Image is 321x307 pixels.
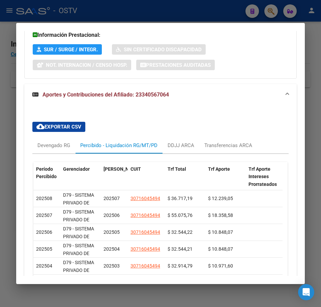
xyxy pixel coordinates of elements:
[130,229,160,235] span: 30716045494
[130,166,141,172] span: CUIT
[130,213,160,218] span: 30716045494
[298,284,314,300] div: Open Intercom Messenger
[36,196,52,201] span: 202508
[136,60,215,70] button: Prestaciones Auditadas
[33,31,289,39] h3: Información Prestacional:
[33,60,131,70] button: Not. Internacion / Censo Hosp.
[36,213,52,218] span: 202507
[168,246,193,252] span: $ 32.544,21
[63,260,94,288] span: D79 - SISTEMA PRIVADO DE SALUD S.A (Medicenter)
[63,226,94,254] span: D79 - SISTEMA PRIVADO DE SALUD S.A (Medicenter)
[249,166,277,187] span: Trf Aporte Intereses Prorrateados
[208,246,233,252] span: $ 10.848,07
[104,166,140,172] span: [PERSON_NAME]
[104,263,120,269] span: 202503
[130,263,160,269] span: 30716045494
[165,162,205,192] datatable-header-cell: Trf Total
[33,162,60,192] datatable-header-cell: Período Percibido
[130,246,160,252] span: 30716045494
[44,47,98,53] span: SUR / SURGE / INTEGR.
[36,122,45,131] mat-icon: cloud_download
[63,243,94,271] span: D79 - SISTEMA PRIVADO DE SALUD S.A (Medicenter)
[208,196,233,201] span: $ 12.239,05
[208,263,233,269] span: $ 10.971,60
[146,62,211,68] span: Prestaciones Auditadas
[112,44,206,55] button: Sin Certificado Discapacidad
[104,213,120,218] span: 202506
[128,162,165,192] datatable-header-cell: CUIT
[33,44,102,55] button: SUR / SURGE / INTEGR.
[36,246,52,252] span: 202505
[208,213,233,218] span: $ 18.358,58
[208,166,230,172] span: Trf Aporte
[80,142,157,149] div: Percibido - Liquidación RG/MT/PD
[104,246,120,252] span: 202504
[36,166,57,179] span: Período Percibido
[32,122,85,132] button: Exportar CSV
[205,162,246,192] datatable-header-cell: Trf Aporte
[204,142,252,149] div: Transferencias ARCA
[63,192,94,221] span: D79 - SISTEMA PRIVADO DE SALUD S.A (Medicenter)
[63,209,94,238] span: D79 - SISTEMA PRIVADO DE SALUD S.A (Medicenter)
[246,162,286,192] datatable-header-cell: Trf Aporte Intereses Prorrateados
[36,229,52,235] span: 202506
[168,213,193,218] span: $ 55.075,76
[130,196,160,201] span: 30716045494
[63,166,90,172] span: Gerenciador
[168,229,193,235] span: $ 32.544,22
[36,124,81,130] span: Exportar CSV
[24,84,297,106] mat-expansion-panel-header: Aportes y Contribuciones del Afiliado: 23340567064
[104,196,120,201] span: 202507
[104,229,120,235] span: 202505
[168,166,186,172] span: Trf Total
[168,142,194,149] div: DDJJ ARCA
[60,162,101,192] datatable-header-cell: Gerenciador
[36,263,52,269] span: 202504
[124,47,202,53] span: Sin Certificado Discapacidad
[46,62,127,68] span: Not. Internacion / Censo Hosp.
[168,196,193,201] span: $ 36.717,19
[168,263,193,269] span: $ 32.914,79
[42,91,169,98] span: Aportes y Contribuciones del Afiliado: 23340567064
[37,142,70,149] div: Devengado RG
[208,229,233,235] span: $ 10.848,07
[101,162,128,192] datatable-header-cell: Período Devengado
